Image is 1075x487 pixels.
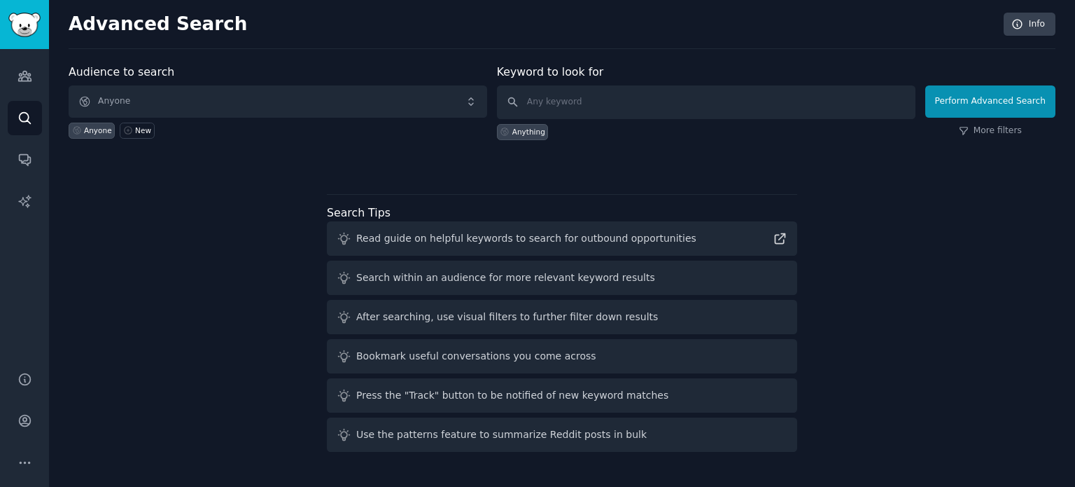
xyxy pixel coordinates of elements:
[356,270,655,285] div: Search within an audience for more relevant keyword results
[925,85,1055,118] button: Perform Advanced Search
[135,125,151,135] div: New
[512,127,545,137] div: Anything
[356,310,658,324] div: After searching, use visual filters to further filter down results
[497,85,915,119] input: Any keyword
[84,125,112,135] div: Anyone
[356,388,668,403] div: Press the "Track" button to be notified of new keyword matches
[356,231,696,246] div: Read guide on helpful keywords to search for outbound opportunities
[69,85,487,118] button: Anyone
[1004,13,1055,36] a: Info
[69,13,996,36] h2: Advanced Search
[959,125,1022,137] a: More filters
[327,206,391,219] label: Search Tips
[497,65,604,78] label: Keyword to look for
[356,349,596,364] div: Bookmark useful conversations you come across
[69,65,174,78] label: Audience to search
[8,13,41,37] img: GummySearch logo
[356,427,647,442] div: Use the patterns feature to summarize Reddit posts in bulk
[120,123,154,139] a: New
